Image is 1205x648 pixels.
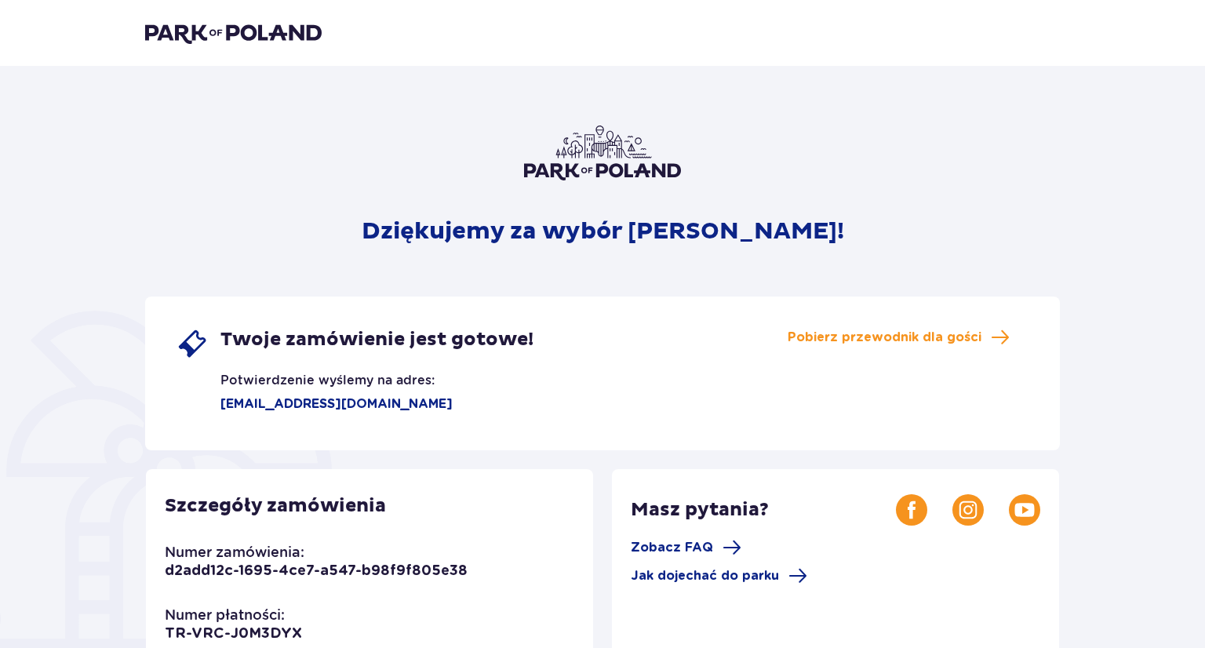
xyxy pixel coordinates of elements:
img: Instagram [952,494,984,526]
a: Jak dojechać do parku [631,566,807,585]
p: Numer płatności: [165,606,285,624]
p: TR-VRC-J0M3DYX [165,624,302,643]
p: Szczegóły zamówienia [165,494,386,518]
img: Park of Poland logo [524,126,681,180]
p: Potwierdzenie wyślemy na adres: [177,359,435,389]
p: Masz pytania? [631,498,896,522]
a: Zobacz FAQ [631,538,741,557]
img: single ticket icon [177,328,208,359]
a: Pobierz przewodnik dla gości [788,328,1010,347]
img: Facebook [896,494,927,526]
img: Park of Poland logo [145,22,322,44]
span: Jak dojechać do parku [631,567,779,584]
p: d2add12c-1695-4ce7-a547-b98f9f805e38 [165,562,468,581]
img: Youtube [1009,494,1040,526]
span: Zobacz FAQ [631,539,713,556]
p: [EMAIL_ADDRESS][DOMAIN_NAME] [177,395,453,413]
span: Pobierz przewodnik dla gości [788,329,981,346]
p: Numer zamówienia: [165,543,304,562]
p: Dziękujemy za wybór [PERSON_NAME]! [362,217,844,246]
span: Twoje zamówienie jest gotowe! [220,328,533,351]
